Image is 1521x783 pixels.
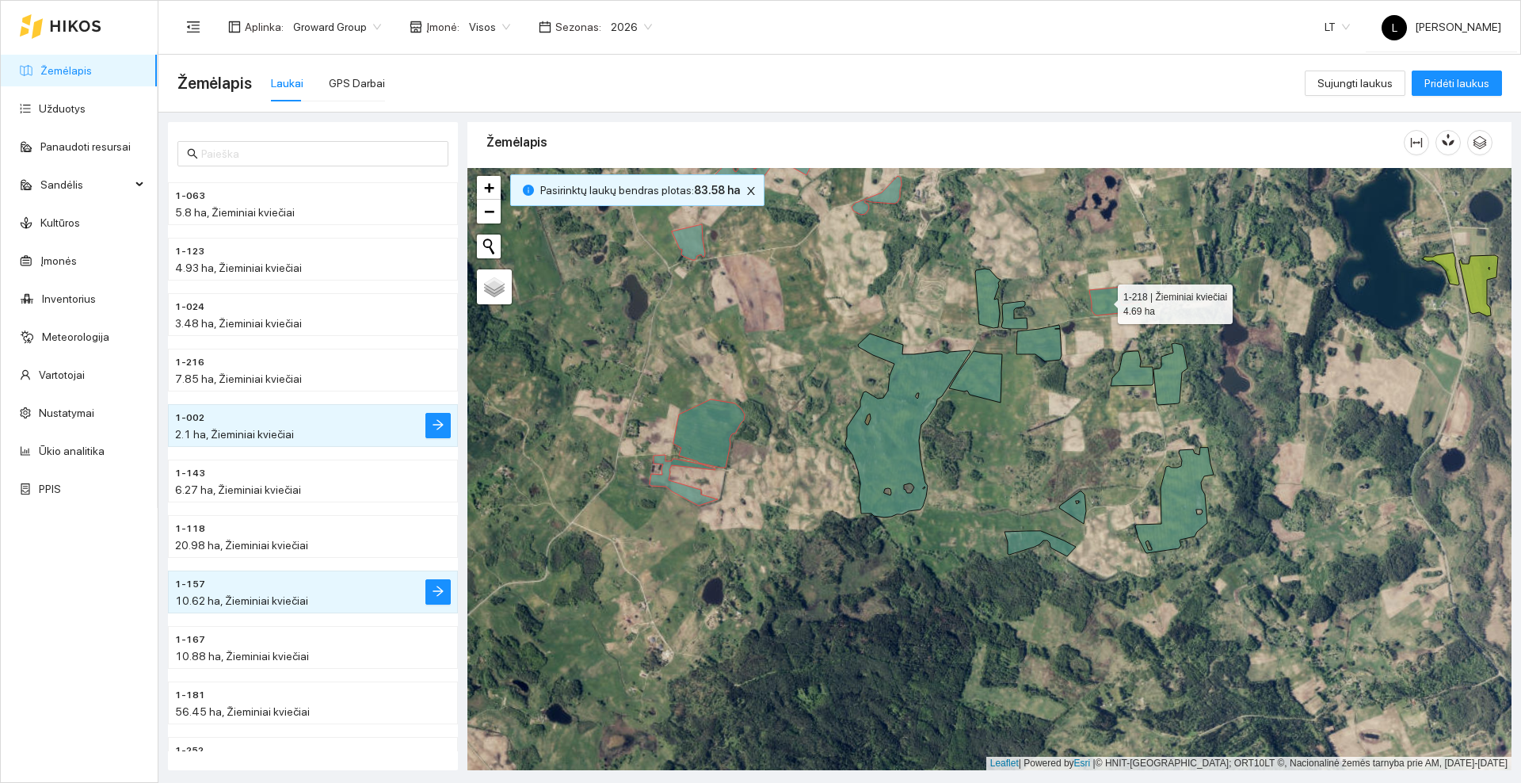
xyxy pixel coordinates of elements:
[228,21,241,33] span: layout
[175,466,205,481] span: 1-143
[1412,77,1502,90] a: Pridėti laukus
[410,21,422,33] span: shop
[40,254,77,267] a: Įmonės
[175,206,295,219] span: 5.8 ha, Žieminiai kviečiai
[245,18,284,36] span: Aplinka :
[293,15,381,39] span: Groward Group
[175,483,301,496] span: 6.27 ha, Žieminiai kviečiai
[484,201,494,221] span: −
[175,521,205,537] span: 1-118
[175,317,302,330] span: 3.48 ha, Žieminiai kviečiai
[175,411,204,426] span: 1-002
[523,185,534,196] span: info-circle
[1392,15,1397,40] span: L
[1405,136,1428,149] span: column-width
[39,483,61,495] a: PPIS
[539,21,551,33] span: calendar
[39,102,86,115] a: Užduotys
[477,200,501,223] a: Zoom out
[477,269,512,304] a: Layers
[694,184,740,197] b: 83.58 ha
[469,15,510,39] span: Visos
[432,418,444,434] span: arrow-right
[486,120,1404,165] div: Žemėlapis
[175,189,205,204] span: 1-063
[611,15,652,39] span: 2026
[1424,74,1489,92] span: Pridėti laukus
[484,178,494,197] span: +
[432,585,444,600] span: arrow-right
[175,539,308,552] span: 20.98 ha, Žieminiai kviečiai
[175,244,204,259] span: 1-123
[175,577,205,592] span: 1-157
[1325,15,1350,39] span: LT
[186,20,200,34] span: menu-fold
[175,743,204,758] span: 1-252
[187,148,198,159] span: search
[39,369,85,381] a: Vartotojai
[477,176,501,200] a: Zoom in
[40,169,131,201] span: Sandėlis
[986,757,1511,770] div: | Powered by © HNIT-[GEOGRAPHIC_DATA]; ORT10LT ©, Nacionalinė žemės tarnyba prie AM, [DATE]-[DATE]
[1317,74,1393,92] span: Sujungti laukus
[1074,758,1091,769] a: Esri
[425,579,451,605] button: arrow-right
[175,705,310,718] span: 56.45 ha, Žieminiai kviečiai
[42,292,96,305] a: Inventorius
[329,74,385,92] div: GPS Darbai
[175,428,294,441] span: 2.1 ha, Žieminiai kviečiai
[175,372,302,385] span: 7.85 ha, Žieminiai kviečiai
[741,181,760,201] button: close
[1305,71,1405,96] button: Sujungti laukus
[555,18,601,36] span: Sezonas :
[39,445,105,457] a: Ūkio analitika
[175,262,302,274] span: 4.93 ha, Žieminiai kviečiai
[40,140,131,153] a: Panaudoti resursai
[177,11,209,43] button: menu-fold
[39,407,94,419] a: Nustatymai
[175,632,205,647] span: 1-167
[540,181,740,199] span: Pasirinktų laukų bendras plotas :
[1412,71,1502,96] button: Pridėti laukus
[175,355,204,370] span: 1-216
[477,235,501,258] button: Initiate a new search
[175,594,308,607] span: 10.62 ha, Žieminiai kviečiai
[42,330,109,343] a: Meteorologija
[177,71,252,96] span: Žemėlapis
[425,413,451,438] button: arrow-right
[426,18,459,36] span: Įmonė :
[40,64,92,77] a: Žemėlapis
[990,758,1019,769] a: Leaflet
[1382,21,1501,33] span: [PERSON_NAME]
[1305,77,1405,90] a: Sujungti laukus
[201,145,439,162] input: Paieška
[175,650,309,663] span: 10.88 ha, Žieminiai kviečiai
[1404,130,1429,155] button: column-width
[1093,758,1096,769] span: |
[40,216,80,229] a: Kultūros
[271,74,303,92] div: Laukai
[742,185,760,197] span: close
[175,300,204,315] span: 1-024
[175,688,205,703] span: 1-181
